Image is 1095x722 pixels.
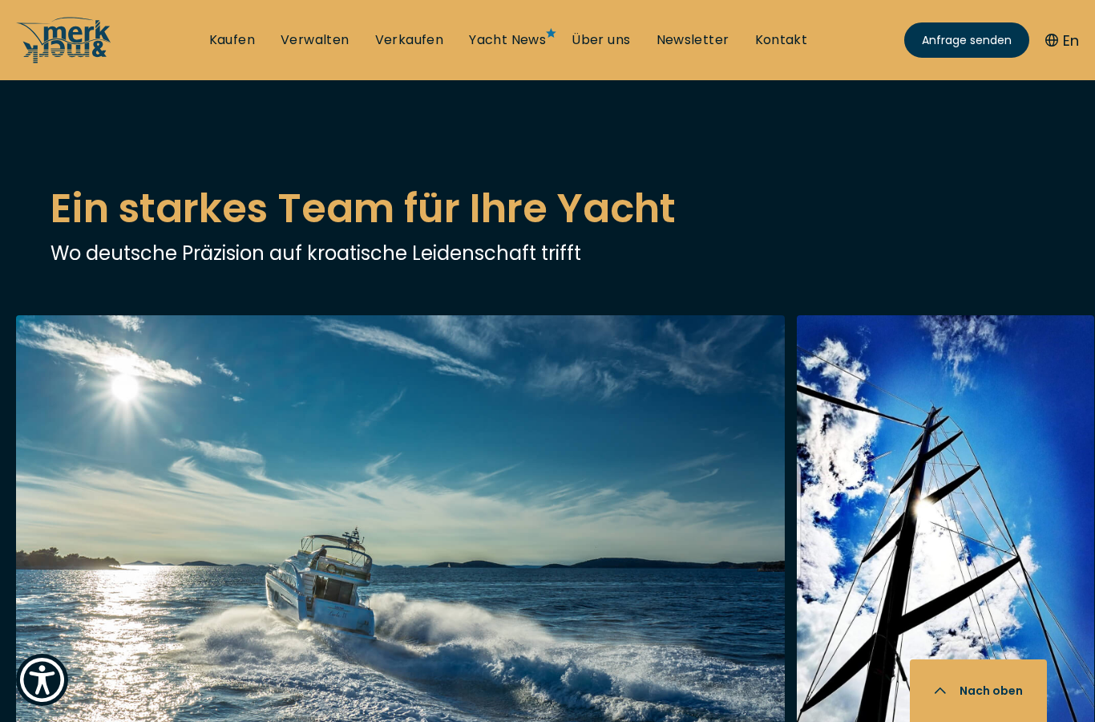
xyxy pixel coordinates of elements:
a: Yacht News [469,31,546,49]
a: Kontakt [755,31,808,49]
button: En [1045,30,1079,51]
span: Anfrage senden [922,32,1012,49]
p: Wo deutsche Präzision auf kroatische Leidenschaft trifft [51,239,1044,267]
a: Kaufen [209,31,255,49]
button: Nach oben [910,659,1047,722]
a: Über uns [572,31,630,49]
a: Verwalten [281,31,350,49]
a: Anfrage senden [904,22,1029,58]
a: Newsletter [657,31,729,49]
button: Show Accessibility Preferences [16,654,68,706]
h2: Ein starkes Team für Ihre Yacht [51,178,1044,239]
a: Verkaufen [375,31,444,49]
